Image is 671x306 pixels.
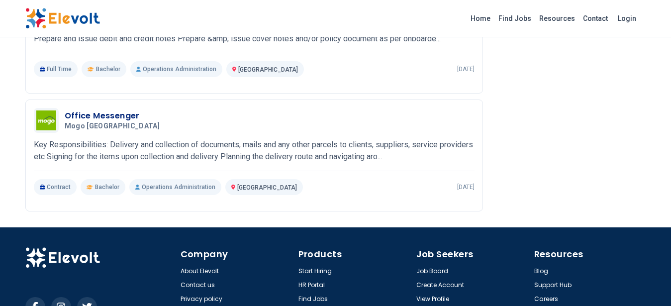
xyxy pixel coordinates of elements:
a: Careers [534,295,558,303]
img: Mogo Kenya [36,110,56,130]
a: Contact [579,10,612,26]
img: Elevolt [25,8,100,29]
a: HR Portal [298,281,325,289]
p: Key Responsibilities: Delivery and collection of documents, mails and any other parcels to client... [34,139,475,163]
a: Contact us [181,281,215,289]
a: Login [612,8,642,28]
a: View Profile [416,295,449,303]
a: Mogo KenyaOffice MessengerMogo [GEOGRAPHIC_DATA]Key Responsibilities: Delivery and collection of ... [34,108,475,195]
a: Support Hub [534,281,572,289]
h4: Products [298,247,410,261]
iframe: Chat Widget [621,258,671,306]
a: Home [467,10,494,26]
a: Start Hiring [298,267,332,275]
h3: Office Messenger [65,110,164,122]
span: Bachelor [96,65,120,73]
img: Elevolt [25,247,100,268]
a: Privacy policy [181,295,222,303]
a: Resources [535,10,579,26]
a: Find Jobs [494,10,535,26]
a: Create Account [416,281,464,289]
p: Operations Administration [130,61,222,77]
span: [GEOGRAPHIC_DATA] [238,66,298,73]
h4: Job Seekers [416,247,528,261]
span: Bachelor [95,183,119,191]
p: [DATE] [457,65,475,73]
p: [DATE] [457,183,475,191]
a: Job Board [416,267,448,275]
span: Mogo [GEOGRAPHIC_DATA] [65,122,160,131]
a: Blog [534,267,548,275]
a: Find Jobs [298,295,328,303]
p: Operations Administration [129,179,221,195]
p: Contract [34,179,77,195]
p: Full Time [34,61,78,77]
h4: Company [181,247,292,261]
a: About Elevolt [181,267,219,275]
h4: Resources [534,247,646,261]
span: [GEOGRAPHIC_DATA] [237,184,297,191]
